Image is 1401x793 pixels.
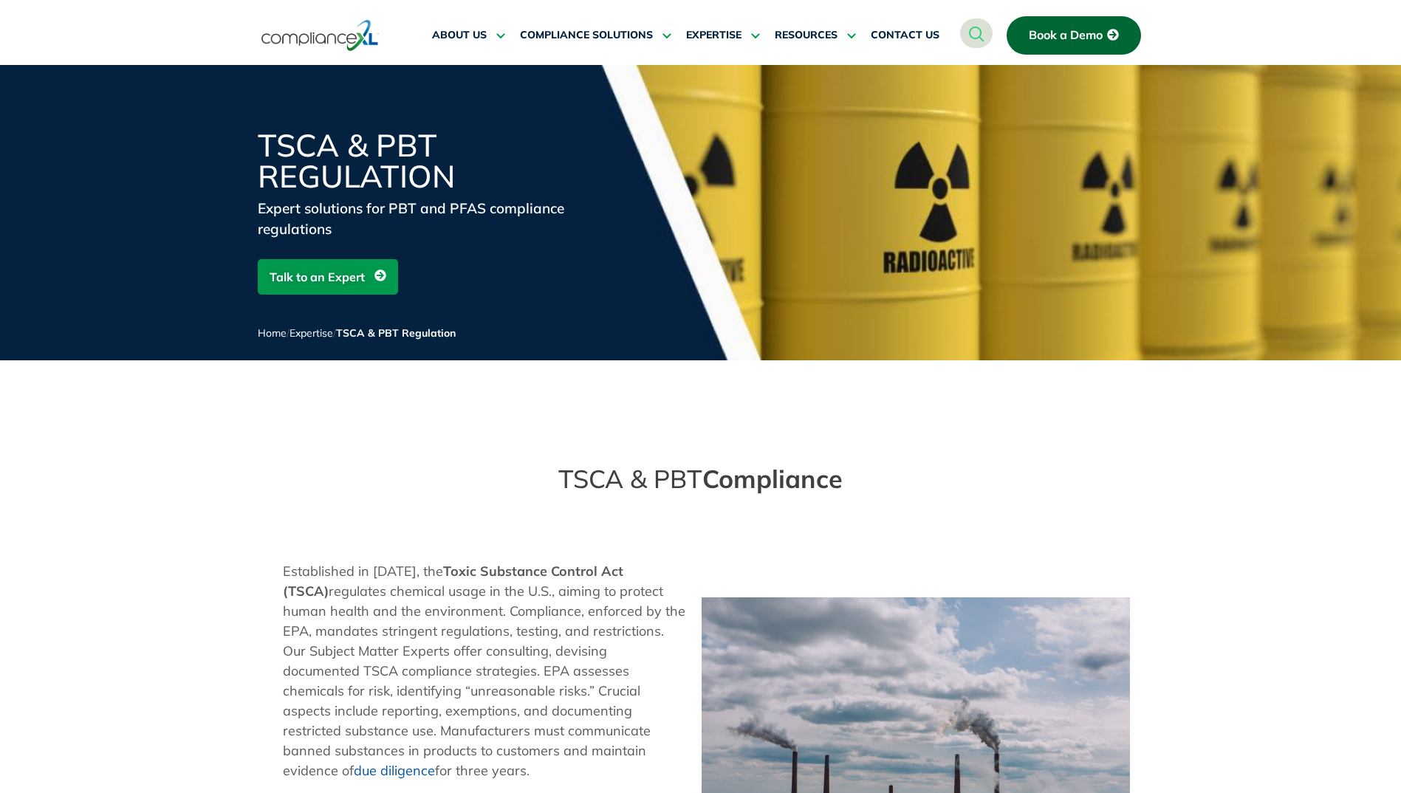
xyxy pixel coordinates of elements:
[520,18,671,53] a: COMPLIANCE SOLUTIONS
[258,464,1144,495] div: TSCA & PBT
[283,563,623,600] strong: Toxic Substance Control Act (TSCA)
[1007,16,1141,55] a: Book a Demo
[290,326,333,340] a: Expertise
[686,18,760,53] a: EXPERTISE
[871,29,939,42] span: CONTACT US
[520,29,653,42] span: COMPLIANCE SOLUTIONS
[871,18,939,53] a: CONTACT US
[354,762,435,779] a: due diligence
[686,29,741,42] span: EXPERTISE
[258,130,612,192] h1: TSCA & PBT Regulation
[258,326,287,340] a: Home
[336,326,456,340] span: TSCA & PBT Regulation
[261,18,379,52] img: logo-one.svg
[432,29,487,42] span: ABOUT US
[775,18,856,53] a: RESOURCES
[258,198,612,239] div: Expert solutions for PBT and PFAS compliance regulations
[1029,29,1103,42] span: Book a Demo
[432,18,505,53] a: ABOUT US
[258,259,398,295] a: Talk to an Expert
[960,18,993,48] a: navsearch-button
[258,326,456,340] span: / /
[270,263,365,291] span: Talk to an Expert
[702,463,843,495] span: Compliance
[283,561,688,780] p: Established in [DATE], the regulates chemical usage in the U.S., aiming to protect human health a...
[775,29,837,42] span: RESOURCES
